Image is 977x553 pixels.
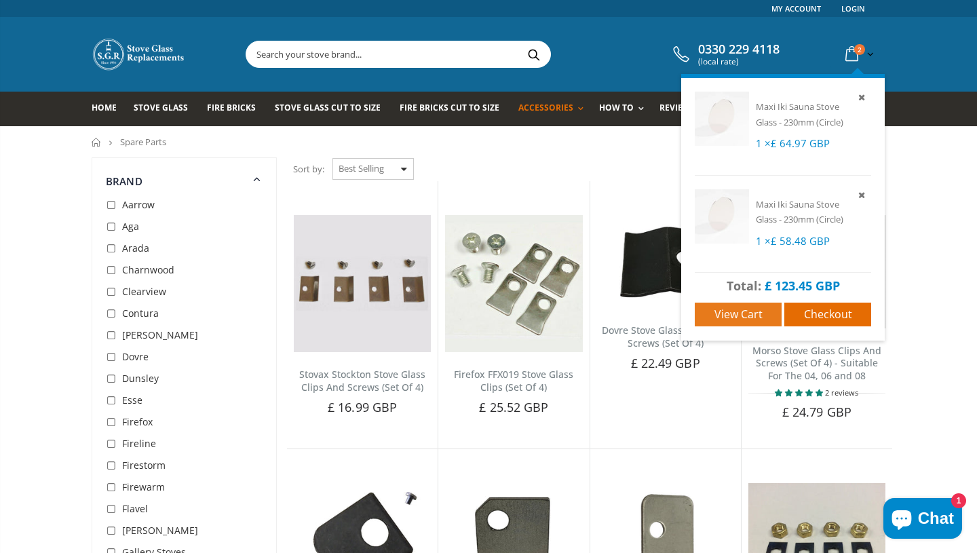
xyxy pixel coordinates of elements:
span: Aga [122,220,139,233]
a: Maxi Iki Sauna Stove Glass - 230mm (Circle) [756,100,843,128]
img: Set of 4 Dovre glass clips with screws [597,215,734,309]
span: View cart [714,307,763,322]
span: [PERSON_NAME] [122,524,198,537]
img: Set of 4 Stovax Stockton glass clips with screws [294,215,431,352]
span: £ 16.99 GBP [328,399,397,415]
a: Stove Glass [134,92,198,126]
span: 2 reviews [825,387,858,398]
img: Firefox FFX019 Stove Glass Clips (Set Of 4) [445,215,582,352]
span: 0330 229 4118 [698,42,780,57]
a: Remove item [856,90,871,105]
span: Dovre [122,350,149,363]
a: Accessories [518,92,590,126]
span: Arada [122,242,149,254]
span: How To [599,102,634,113]
a: Reviews [659,92,706,126]
a: Stove Glass Cut To Size [275,92,390,126]
a: Remove item [856,187,871,203]
span: 2 [854,44,865,55]
span: Fire Bricks [207,102,256,113]
span: £ 25.52 GBP [479,399,548,415]
span: Contura [122,307,159,320]
a: Maxi Iki Sauna Stove Glass - 230mm (Circle) [756,198,843,226]
span: Esse [122,394,142,406]
a: Fire Bricks [207,92,266,126]
span: Charnwood [122,263,174,276]
a: 2 [840,41,877,67]
span: Flavel [122,502,148,515]
span: Clearview [122,285,166,298]
span: Brand [106,174,142,188]
span: Accessories [518,102,573,113]
span: £ 24.79 GBP [782,404,851,420]
button: Search [518,41,549,67]
span: Reviews [659,102,695,113]
span: 5.00 stars [775,387,825,398]
a: View cart [695,303,782,326]
a: Checkout [784,303,871,326]
span: Stove Glass Cut To Size [275,102,380,113]
span: £ 123.45 GBP [765,278,840,294]
img: Stove Glass Replacement [92,37,187,71]
span: Firewarm [122,480,165,493]
span: Dunsley [122,372,159,385]
a: How To [599,92,651,126]
span: Fire Bricks Cut To Size [400,102,499,113]
a: 0330 229 4118 (local rate) [670,42,780,66]
inbox-online-store-chat: Shopify online store chat [879,498,966,542]
span: Sort by: [293,157,324,181]
a: Fire Bricks Cut To Size [400,92,510,126]
a: Dovre Stove Glass Clips And Screws (Set Of 4) [602,324,729,349]
a: Morso Stove Glass Clips And Screws (Set Of 4) - Suitable For The 04, 06 and 08 [752,344,881,383]
span: Aarrow [122,198,155,211]
span: Checkout [804,307,852,322]
span: Firestorm [122,459,166,472]
img: Maxi Iki Sauna Stove Glass - 230mm (Circle) [695,189,749,244]
span: £ 64.97 GBP [771,136,830,150]
span: Total: [727,278,761,294]
span: £ 58.48 GBP [771,234,830,248]
span: £ 22.49 GBP [631,355,700,371]
a: Firefox FFX019 Stove Glass Clips (Set Of 4) [454,368,573,394]
a: Home [92,138,102,147]
a: Home [92,92,127,126]
span: Firefox [122,415,153,428]
span: 1 × [756,234,830,248]
span: 1 × [756,136,830,150]
span: [PERSON_NAME] [122,328,198,341]
img: Maxi Iki Sauna Stove Glass - 230mm (Circle) [695,92,749,146]
a: Stovax Stockton Stove Glass Clips And Screws (Set Of 4) [299,368,425,394]
input: Search your stove brand... [246,41,702,67]
span: Spare Parts [120,136,166,148]
span: Fireline [122,437,156,450]
span: Stove Glass [134,102,188,113]
span: Home [92,102,117,113]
